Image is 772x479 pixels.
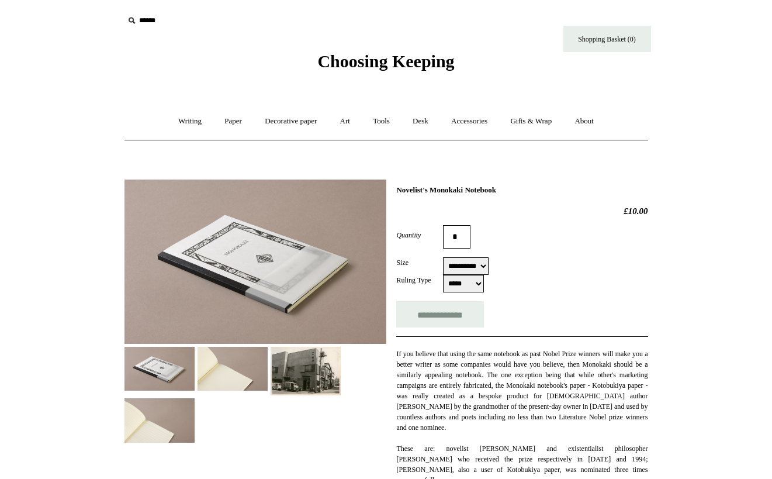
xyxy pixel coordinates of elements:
[254,106,327,137] a: Decorative paper
[124,347,195,391] img: Novelist's Monokaki Notebook
[317,51,454,71] span: Choosing Keeping
[396,230,443,240] label: Quantity
[198,347,268,391] img: Novelist's Monokaki Notebook
[124,180,386,344] img: Novelist's Monokaki Notebook
[214,106,252,137] a: Paper
[362,106,400,137] a: Tools
[168,106,212,137] a: Writing
[563,26,651,52] a: Shopping Basket (0)
[564,106,604,137] a: About
[330,106,361,137] a: Art
[396,257,443,268] label: Size
[396,275,443,285] label: Ruling Type
[396,206,648,216] h2: £10.00
[500,106,562,137] a: Gifts & Wrap
[396,185,648,195] h1: Novelist's Monokaki Notebook
[271,347,341,396] img: Novelist's Monokaki Notebook
[124,398,195,442] img: Novelist's Monokaki Notebook
[441,106,498,137] a: Accessories
[402,106,439,137] a: Desk
[317,61,454,69] a: Choosing Keeping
